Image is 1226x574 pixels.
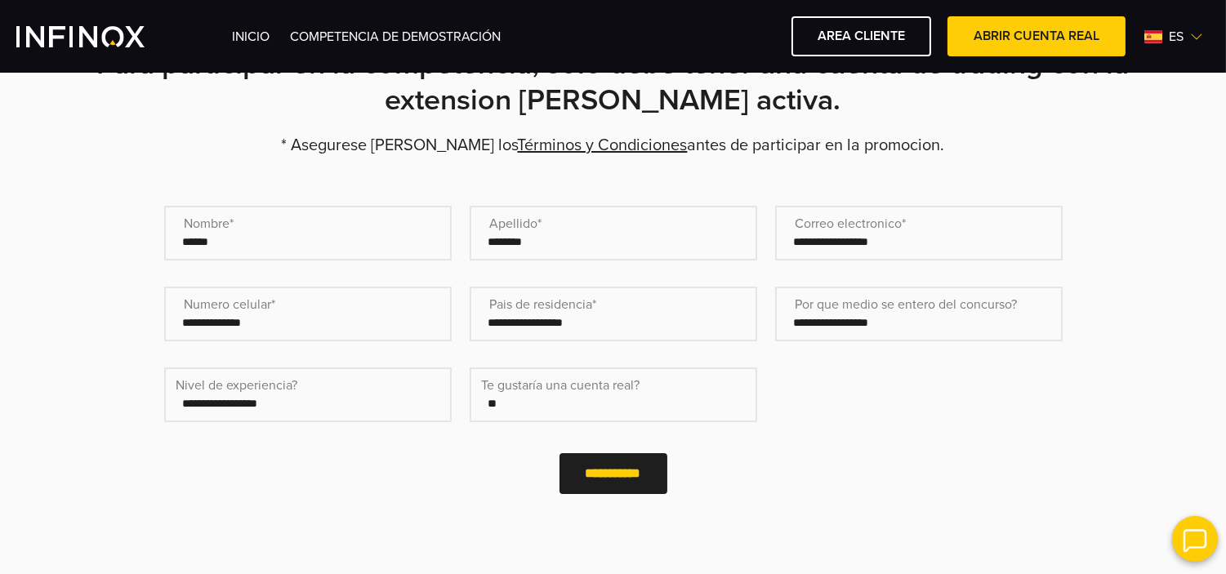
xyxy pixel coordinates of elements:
[16,26,183,47] a: INFINOX Vite
[232,29,270,45] a: INICIO
[1162,27,1190,47] span: es
[947,16,1126,56] a: ABRIR CUENTA REAL
[42,134,1185,157] p: * Asegurese [PERSON_NAME] los antes de participar en la promocion.
[1172,516,1218,562] img: open convrs live chat
[518,136,688,155] a: Términos y Condiciones
[97,47,1130,118] strong: Para participar en la competencia, solo debe tener una cuenta de trading con la extension [PERSON...
[290,29,501,45] a: Competencia de Demostración
[791,16,931,56] a: AREA CLIENTE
